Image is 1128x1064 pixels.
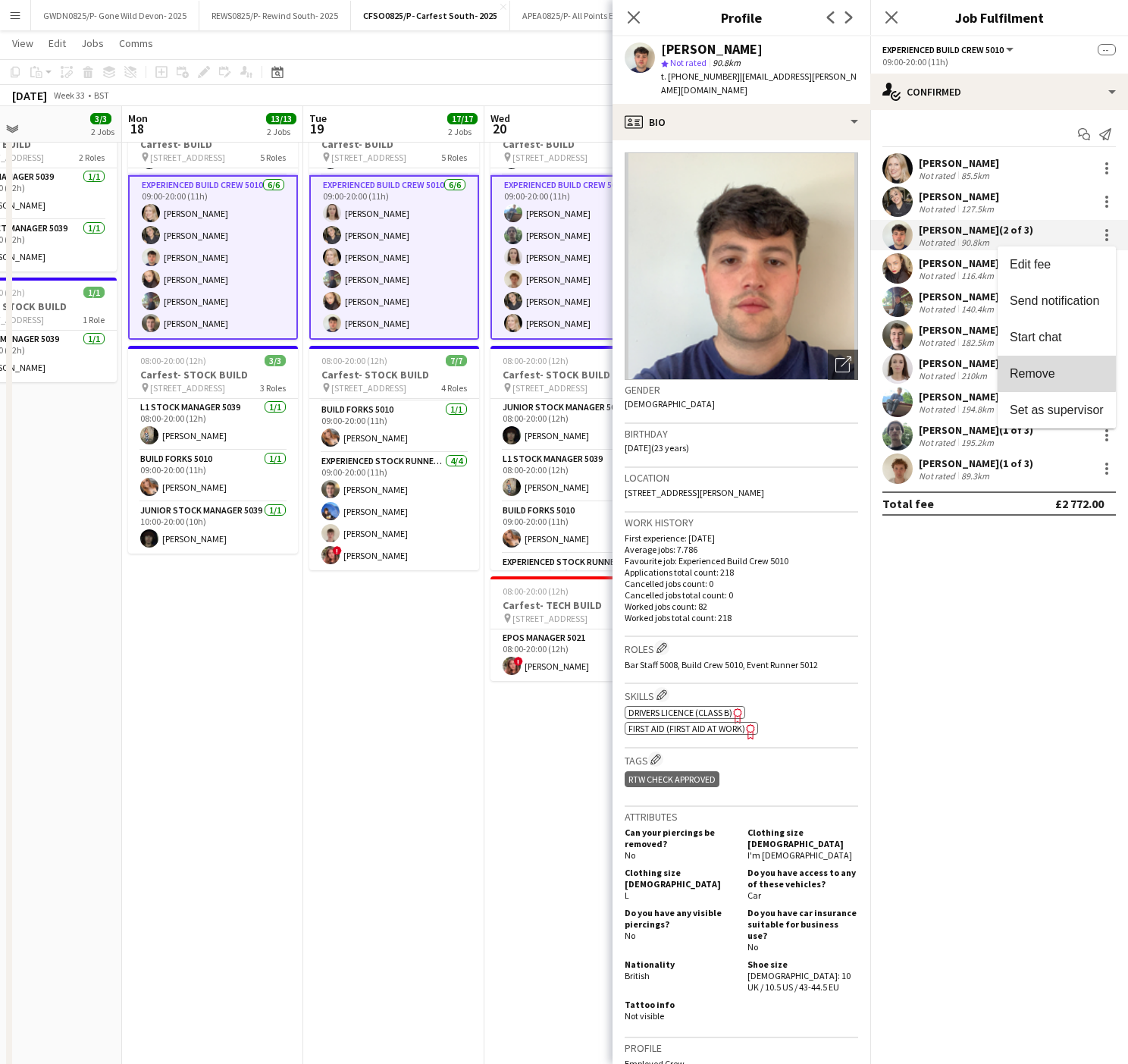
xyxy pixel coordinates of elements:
[998,246,1116,283] button: Edit fee
[1010,294,1099,307] span: Send notification
[1010,258,1051,271] span: Edit fee
[1010,331,1061,344] span: Start chat
[1010,367,1055,380] span: Remove
[998,283,1116,319] button: Send notification
[1010,403,1104,416] span: Set as supervisor
[998,356,1116,392] button: Remove
[998,392,1116,428] button: Set as supervisor
[998,319,1116,356] button: Start chat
